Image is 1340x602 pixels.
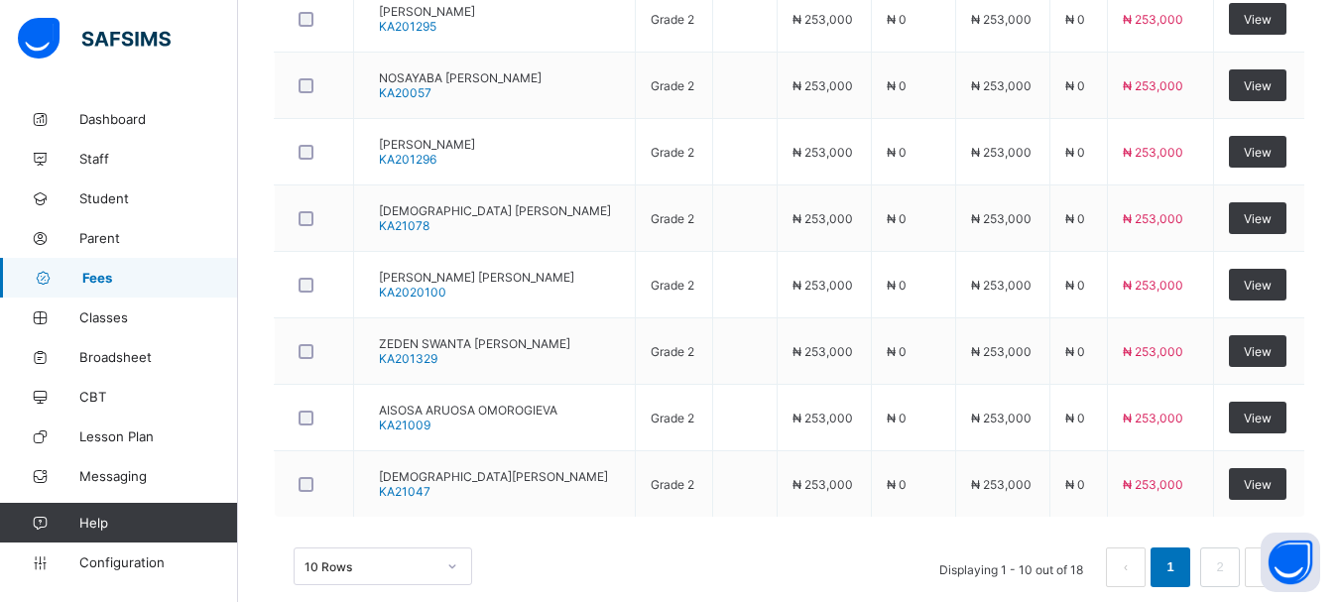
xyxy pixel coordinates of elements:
[1106,547,1146,587] button: prev page
[792,211,853,226] span: ₦ 253,000
[1065,278,1085,293] span: ₦ 0
[887,411,907,425] span: ₦ 0
[971,344,1032,359] span: ₦ 253,000
[1244,211,1272,226] span: View
[1123,477,1183,492] span: ₦ 253,000
[379,336,570,351] span: ZEDEN SWANTA [PERSON_NAME]
[379,4,475,19] span: [PERSON_NAME]
[379,85,431,100] span: KA20057
[18,18,171,60] img: safsims
[887,145,907,160] span: ₦ 0
[1244,145,1272,160] span: View
[1244,344,1272,359] span: View
[79,190,238,206] span: Student
[379,70,542,85] span: NOSAYABA [PERSON_NAME]
[379,403,557,418] span: AISOSA ARUOSA OMOROGIEVA
[651,145,694,160] span: Grade 2
[1123,78,1183,93] span: ₦ 253,000
[887,278,907,293] span: ₦ 0
[1244,477,1272,492] span: View
[1065,344,1085,359] span: ₦ 0
[887,344,907,359] span: ₦ 0
[379,469,608,484] span: [DEMOGRAPHIC_DATA][PERSON_NAME]
[792,344,853,359] span: ₦ 253,000
[887,211,907,226] span: ₦ 0
[79,515,237,531] span: Help
[792,78,853,93] span: ₦ 253,000
[82,270,238,286] span: Fees
[792,477,853,492] span: ₦ 253,000
[792,12,853,27] span: ₦ 253,000
[792,145,853,160] span: ₦ 253,000
[379,203,611,218] span: [DEMOGRAPHIC_DATA] [PERSON_NAME]
[79,468,238,484] span: Messaging
[651,477,694,492] span: Grade 2
[1123,344,1183,359] span: ₦ 253,000
[379,285,446,300] span: KA2020100
[1160,554,1179,580] a: 1
[1065,477,1085,492] span: ₦ 0
[1065,211,1085,226] span: ₦ 0
[1210,554,1229,580] a: 2
[79,151,238,167] span: Staff
[1245,547,1284,587] li: 下一页
[79,309,238,325] span: Classes
[1123,411,1183,425] span: ₦ 253,000
[1261,533,1320,592] button: Open asap
[379,218,429,233] span: KA21078
[971,278,1032,293] span: ₦ 253,000
[305,559,435,574] div: 10 Rows
[1123,278,1183,293] span: ₦ 253,000
[1065,411,1085,425] span: ₦ 0
[1151,547,1190,587] li: 1
[971,78,1032,93] span: ₦ 253,000
[79,111,238,127] span: Dashboard
[651,278,694,293] span: Grade 2
[379,137,475,152] span: [PERSON_NAME]
[651,211,694,226] span: Grade 2
[1065,78,1085,93] span: ₦ 0
[1245,547,1284,587] button: next page
[1123,145,1183,160] span: ₦ 253,000
[887,12,907,27] span: ₦ 0
[379,270,574,285] span: [PERSON_NAME] [PERSON_NAME]
[651,411,694,425] span: Grade 2
[1244,411,1272,425] span: View
[1200,547,1240,587] li: 2
[1244,78,1272,93] span: View
[1244,278,1272,293] span: View
[1065,12,1085,27] span: ₦ 0
[379,418,430,432] span: KA21009
[379,19,436,34] span: KA201295
[379,351,437,366] span: KA201329
[887,477,907,492] span: ₦ 0
[1106,547,1146,587] li: 上一页
[651,344,694,359] span: Grade 2
[792,278,853,293] span: ₦ 253,000
[1244,12,1272,27] span: View
[79,389,238,405] span: CBT
[79,230,238,246] span: Parent
[971,12,1032,27] span: ₦ 253,000
[924,547,1098,587] li: Displaying 1 - 10 out of 18
[379,484,430,499] span: KA21047
[651,12,694,27] span: Grade 2
[971,411,1032,425] span: ₦ 253,000
[971,477,1032,492] span: ₦ 253,000
[79,349,238,365] span: Broadsheet
[1123,12,1183,27] span: ₦ 253,000
[79,428,238,444] span: Lesson Plan
[887,78,907,93] span: ₦ 0
[971,211,1032,226] span: ₦ 253,000
[651,78,694,93] span: Grade 2
[792,411,853,425] span: ₦ 253,000
[379,152,436,167] span: KA201296
[1123,211,1183,226] span: ₦ 253,000
[79,554,237,570] span: Configuration
[971,145,1032,160] span: ₦ 253,000
[1065,145,1085,160] span: ₦ 0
